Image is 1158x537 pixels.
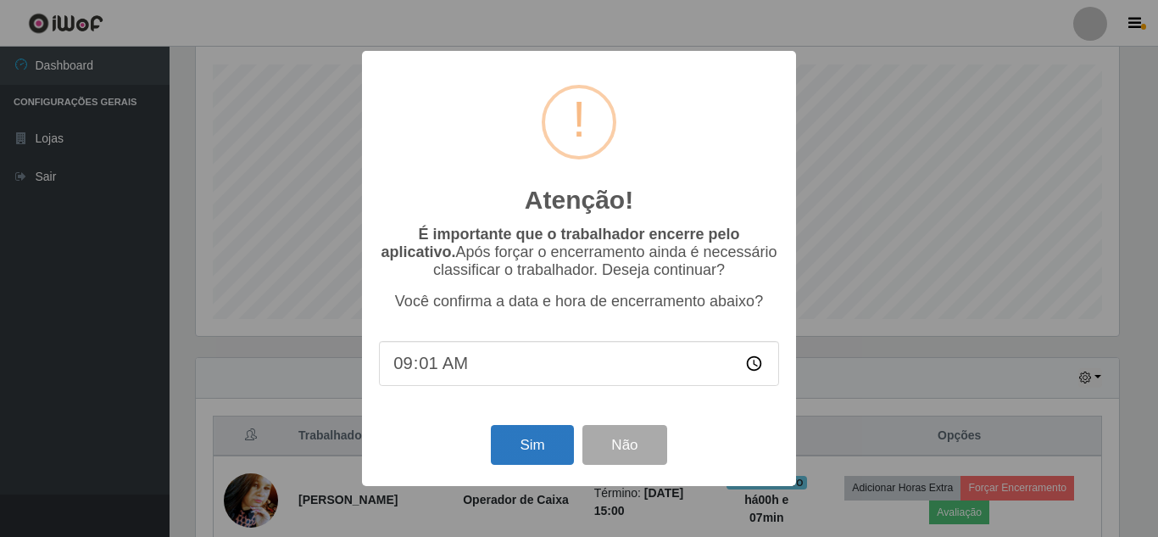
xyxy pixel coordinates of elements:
h2: Atenção! [525,185,633,215]
button: Não [582,425,666,465]
p: Você confirma a data e hora de encerramento abaixo? [379,293,779,310]
p: Após forçar o encerramento ainda é necessário classificar o trabalhador. Deseja continuar? [379,226,779,279]
b: É importante que o trabalhador encerre pelo aplicativo. [381,226,739,260]
button: Sim [491,425,573,465]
